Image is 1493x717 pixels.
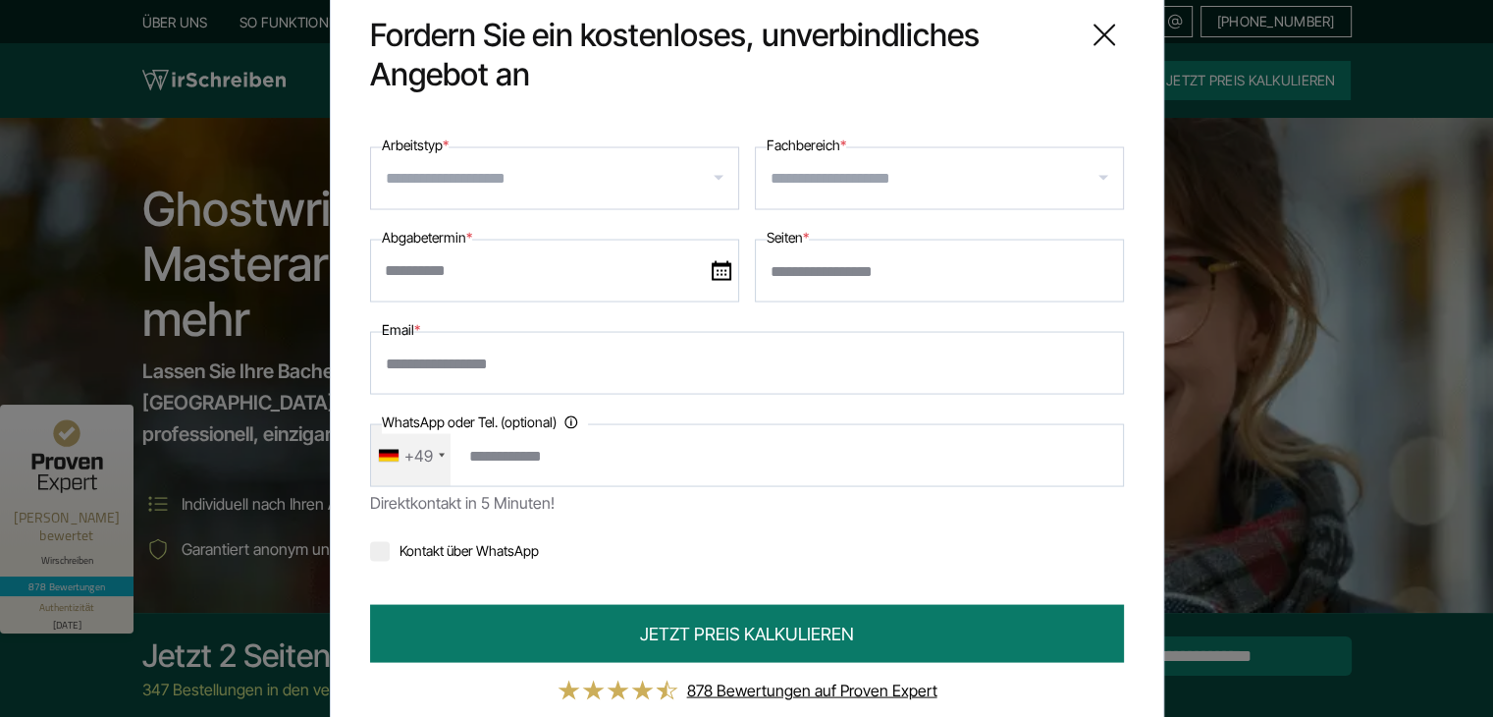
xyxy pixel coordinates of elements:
input: date [370,240,739,303]
label: Email [382,318,420,342]
div: +49 [404,440,433,471]
label: Abgabetermin [382,226,472,249]
span: JETZT PREIS KALKULIEREN [640,621,854,647]
label: Fachbereich [767,134,846,157]
button: JETZT PREIS KALKULIEREN [370,605,1124,663]
label: Arbeitstyp [382,134,449,157]
img: date [712,261,731,281]
label: Kontakt über WhatsApp [370,542,539,559]
a: 878 Bewertungen auf Proven Expert [687,681,937,700]
div: Telephone country code [371,425,451,486]
div: Direktkontakt in 5 Minuten! [370,487,1124,519]
label: WhatsApp oder Tel. (optional) [382,411,588,434]
label: Seiten [767,226,809,249]
span: Fordern Sie ein kostenloses, unverbindliches Angebot an [370,16,1069,94]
